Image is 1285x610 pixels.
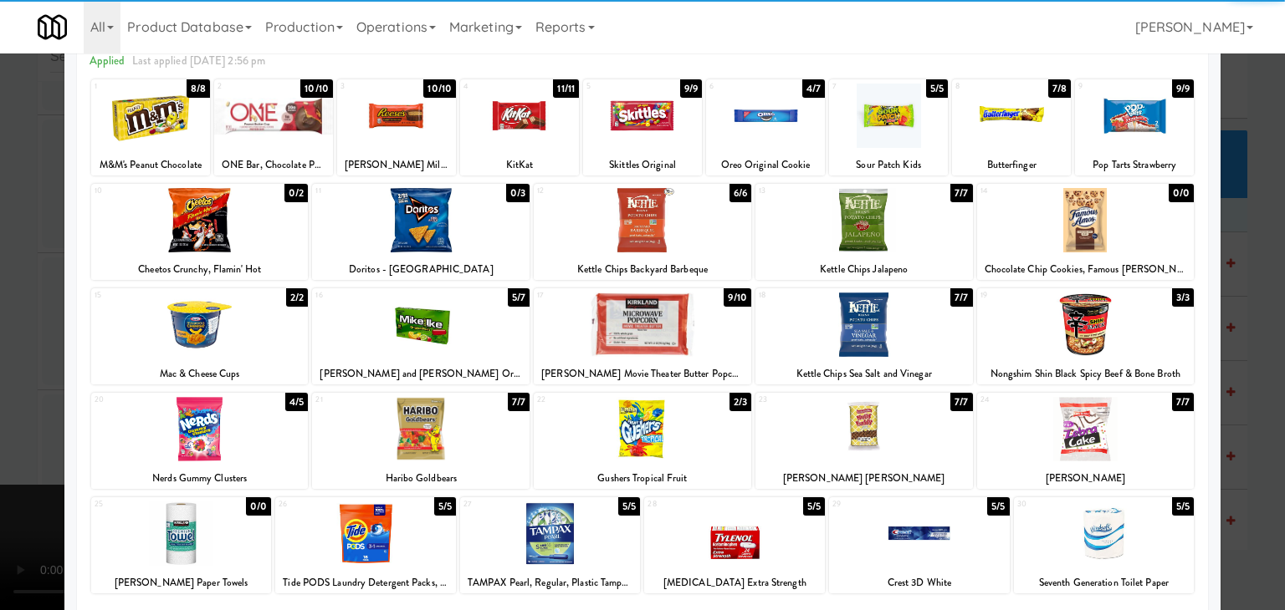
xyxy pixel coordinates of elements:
div: 7/8 [1048,79,1071,98]
div: 10/10 [423,79,456,98]
div: Seventh Generation Toilet Paper [1016,572,1192,593]
div: KitKat [463,155,576,175]
div: 4/7 [802,79,825,98]
div: 20 [95,393,200,407]
div: [PERSON_NAME] [PERSON_NAME] [755,468,973,489]
div: 10/10 [300,79,333,98]
div: Crest 3D White [829,572,1010,593]
div: 5/7 [508,288,530,307]
div: [PERSON_NAME] and [PERSON_NAME] Original [312,363,530,384]
div: 295/5Crest 3D White [829,497,1010,593]
div: [PERSON_NAME] [977,468,1195,489]
div: 9/9 [1172,79,1194,98]
div: 0/0 [246,497,271,516]
div: [PERSON_NAME] Movie Theater Butter Popcorn [536,363,749,384]
div: 17 [537,288,642,302]
div: 1 [95,79,151,94]
div: 15 [95,288,200,302]
div: Oreo Original Cookie [709,155,822,175]
div: 19 [980,288,1086,302]
div: 100/2Cheetos Crunchy, Flamin' Hot [91,184,309,280]
div: Gushers Tropical Fruit [534,468,751,489]
div: 4 [463,79,520,94]
div: Cheetos Crunchy, Flamin' Hot [91,259,309,280]
div: Tide PODS Laundry Detergent Packs, Original Scent, 16 Count [278,572,453,593]
div: 0/2 [284,184,308,202]
div: 275/5TAMPAX Pearl, Regular, Plastic Tampons, Unscented [460,497,641,593]
div: Seventh Generation Toilet Paper [1014,572,1195,593]
div: 187/7Kettle Chips Sea Salt and Vinegar [755,288,973,384]
div: [PERSON_NAME] Movie Theater Butter Popcorn [534,363,751,384]
div: Kettle Chips Backyard Barbeque [536,259,749,280]
div: Kettle Chips Sea Salt and Vinegar [755,363,973,384]
div: 25 [95,497,182,511]
div: Mac & Cheese Cups [94,363,306,384]
div: 140/0Chocolate Chip Cookies, Famous [PERSON_NAME] [977,184,1195,280]
div: 265/5Tide PODS Laundry Detergent Packs, Original Scent, 16 Count [275,497,456,593]
div: 5/5 [1172,497,1194,516]
div: 24 [980,393,1086,407]
div: Doritos - [GEOGRAPHIC_DATA] [312,259,530,280]
div: 22 [537,393,642,407]
div: M&M's Peanut Chocolate [94,155,207,175]
div: [PERSON_NAME] [PERSON_NAME] [758,468,970,489]
div: 137/7Kettle Chips Jalapeno [755,184,973,280]
div: [PERSON_NAME] [980,468,1192,489]
div: 0/3 [506,184,530,202]
div: 12 [537,184,642,198]
div: Doritos - [GEOGRAPHIC_DATA] [315,259,527,280]
div: 193/3Nongshim Shin Black Spicy Beef & Bone Broth [977,288,1195,384]
div: Gushers Tropical Fruit [536,468,749,489]
div: 21 [315,393,421,407]
div: Haribo Goldbears [315,468,527,489]
div: Crest 3D White [832,572,1007,593]
div: Skittles Original [586,155,699,175]
span: Applied [90,53,125,69]
div: 2/3 [730,393,751,411]
div: Kettle Chips Sea Salt and Vinegar [758,363,970,384]
div: 5/5 [618,497,640,516]
div: TAMPAX Pearl, Regular, Plastic Tampons, Unscented [463,572,638,593]
div: 6/6 [730,184,751,202]
div: 75/5Sour Patch Kids [829,79,948,175]
div: 126/6Kettle Chips Backyard Barbeque [534,184,751,280]
div: 3 [340,79,397,94]
div: Kettle Chips Jalapeno [758,259,970,280]
div: Butterfinger [952,155,1071,175]
div: 152/2Mac & Cheese Cups [91,288,309,384]
div: [PERSON_NAME] Paper Towels [94,572,269,593]
div: Pop Tarts Strawberry [1078,155,1191,175]
div: 310/10[PERSON_NAME] Milk Chocolate Peanut Butter [337,79,456,175]
div: Nerds Gummy Clusters [94,468,306,489]
div: 4/5 [285,393,308,411]
div: 237/7[PERSON_NAME] [PERSON_NAME] [755,393,973,489]
div: 250/0[PERSON_NAME] Paper Towels [91,497,272,593]
div: 0/0 [1169,184,1194,202]
div: Nongshim Shin Black Spicy Beef & Bone Broth [977,363,1195,384]
div: 59/9Skittles Original [583,79,702,175]
div: 2/2 [286,288,308,307]
div: 3/3 [1172,288,1194,307]
div: 7/7 [508,393,530,411]
div: 11 [315,184,421,198]
div: 9/9 [680,79,702,98]
div: TAMPAX Pearl, Regular, Plastic Tampons, Unscented [460,572,641,593]
div: ONE Bar, Chocolate Peanut Butter Cup [217,155,330,175]
div: 64/7Oreo Original Cookie [706,79,825,175]
div: 9/10 [724,288,750,307]
div: 5 [586,79,642,94]
div: 204/5Nerds Gummy Clusters [91,393,309,489]
div: 18 [759,288,864,302]
div: 7 [832,79,888,94]
div: Tide PODS Laundry Detergent Packs, Original Scent, 16 Count [275,572,456,593]
div: 8 [955,79,1011,94]
div: 5/5 [926,79,948,98]
div: 14 [980,184,1086,198]
div: Haribo Goldbears [312,468,530,489]
div: Nerds Gummy Clusters [91,468,309,489]
div: 11/11 [553,79,579,98]
div: Butterfinger [955,155,1068,175]
div: Skittles Original [583,155,702,175]
div: Kettle Chips Jalapeno [755,259,973,280]
div: ONE Bar, Chocolate Peanut Butter Cup [214,155,333,175]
